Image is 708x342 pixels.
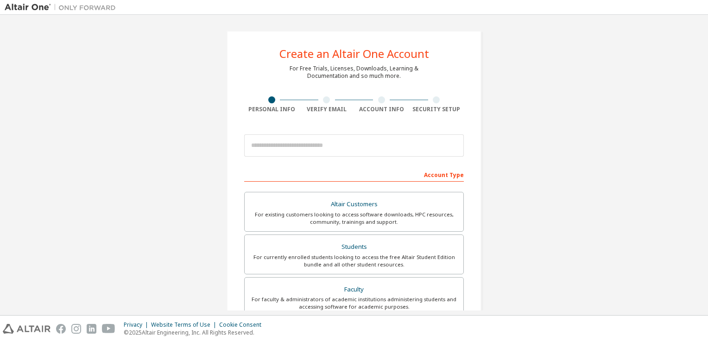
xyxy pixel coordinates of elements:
[409,106,464,113] div: Security Setup
[299,106,354,113] div: Verify Email
[219,321,267,329] div: Cookie Consent
[151,321,219,329] div: Website Terms of Use
[124,321,151,329] div: Privacy
[279,48,429,59] div: Create an Altair One Account
[244,167,464,182] div: Account Type
[71,324,81,334] img: instagram.svg
[250,283,458,296] div: Faculty
[124,329,267,336] p: © 2025 Altair Engineering, Inc. All Rights Reserved.
[3,324,51,334] img: altair_logo.svg
[102,324,115,334] img: youtube.svg
[250,241,458,253] div: Students
[56,324,66,334] img: facebook.svg
[250,211,458,226] div: For existing customers looking to access software downloads, HPC resources, community, trainings ...
[250,296,458,310] div: For faculty & administrators of academic institutions administering students and accessing softwa...
[250,253,458,268] div: For currently enrolled students looking to access the free Altair Student Edition bundle and all ...
[5,3,120,12] img: Altair One
[354,106,409,113] div: Account Info
[250,198,458,211] div: Altair Customers
[290,65,418,80] div: For Free Trials, Licenses, Downloads, Learning & Documentation and so much more.
[244,106,299,113] div: Personal Info
[87,324,96,334] img: linkedin.svg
